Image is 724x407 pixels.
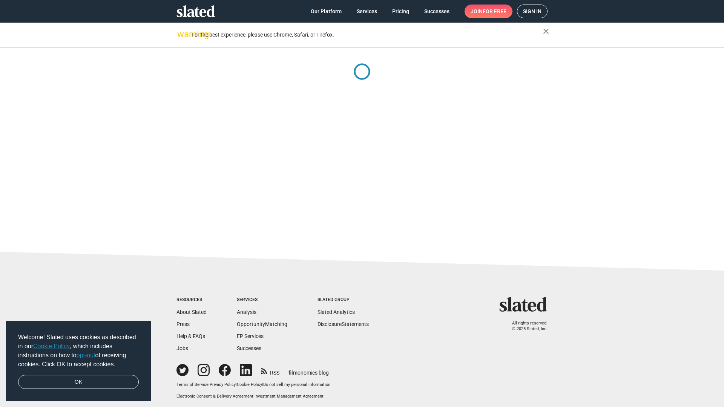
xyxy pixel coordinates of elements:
[176,309,207,315] a: About Slated
[176,321,190,327] a: Press
[176,394,253,399] a: Electronic Consent & Delivery Agreement
[318,309,355,315] a: Slated Analytics
[237,321,287,327] a: OpportunityMatching
[504,321,548,332] p: All rights reserved. © 2025 Slated, Inc.
[33,343,70,349] a: Cookie Policy
[351,5,383,18] a: Services
[261,365,279,376] a: RSS
[318,297,369,303] div: Slated Group
[210,382,236,387] a: Privacy Policy
[192,30,543,40] div: For the best experience, please use Chrome, Safari, or Firefox.
[237,309,256,315] a: Analysis
[418,5,456,18] a: Successes
[237,382,262,387] a: Cookie Policy
[237,345,261,351] a: Successes
[424,5,449,18] span: Successes
[357,5,377,18] span: Services
[237,333,264,339] a: EP Services
[18,333,139,369] span: Welcome! Slated uses cookies as described in our , which includes instructions on how to of recei...
[288,363,329,376] a: filmonomics blog
[471,5,506,18] span: Join
[176,382,209,387] a: Terms of Service
[318,321,369,327] a: DisclosureStatements
[483,5,506,18] span: for free
[177,30,186,39] mat-icon: warning
[305,5,348,18] a: Our Platform
[77,352,95,358] a: opt-out
[176,297,207,303] div: Resources
[517,5,548,18] a: Sign in
[176,333,205,339] a: Help & FAQs
[523,5,541,18] span: Sign in
[392,5,409,18] span: Pricing
[541,27,551,36] mat-icon: close
[263,382,330,388] button: Do not sell my personal information
[237,297,287,303] div: Services
[288,370,298,376] span: film
[465,5,512,18] a: Joinfor free
[18,375,139,389] a: dismiss cookie message
[386,5,415,18] a: Pricing
[253,394,255,399] span: |
[6,321,151,401] div: cookieconsent
[236,382,237,387] span: |
[176,345,188,351] a: Jobs
[209,382,210,387] span: |
[255,394,324,399] a: Investment Management Agreement
[262,382,263,387] span: |
[311,5,342,18] span: Our Platform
